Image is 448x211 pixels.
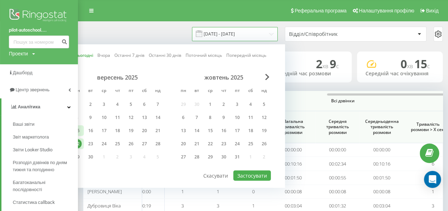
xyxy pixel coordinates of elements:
[217,139,231,149] div: чт 23 жовт 2025 р.
[190,152,204,162] div: вт 28 жовт 2025 р.
[13,131,78,144] a: Звіт маркетолога
[178,86,189,97] abbr: понеділок
[432,161,434,167] span: 6
[295,8,347,13] span: Реферальна програма
[97,112,111,123] div: ср 10 вер 2025 р.
[114,52,144,59] a: Останні 7 днів
[190,139,204,149] div: вт 21 жовт 2025 р.
[231,112,244,123] div: пт 10 жовт 2025 р.
[274,71,343,77] div: Середній час розмови
[192,126,202,135] div: 14
[113,100,122,109] div: 4
[233,113,242,122] div: 10
[84,99,97,110] div: вт 2 вер 2025 р.
[204,112,217,123] div: ср 8 жовт 2025 р.
[276,119,310,135] span: Загальна тривалість розмови
[265,74,270,80] span: Next Month
[206,113,215,122] div: 8
[315,171,359,185] td: 00:00:55
[99,86,109,97] abbr: середа
[233,100,242,109] div: 3
[179,126,188,135] div: 13
[70,139,84,149] div: пн 22 вер 2025 р.
[13,118,78,131] a: Ваші звіти
[217,152,231,162] div: чт 30 жовт 2025 р.
[316,56,330,71] span: 2
[13,121,34,128] span: Ваші звіти
[151,99,165,110] div: нд 7 вер 2025 р.
[100,113,109,122] div: 10
[217,125,231,136] div: чт 16 жовт 2025 р.
[9,50,28,57] div: Проекти
[231,99,244,110] div: пт 3 жовт 2025 р.
[13,176,78,196] a: Багатоканальні послідовності
[217,99,231,110] div: чт 2 жовт 2025 р.
[138,139,151,149] div: сб 27 вер 2025 р.
[219,126,228,135] div: 16
[219,100,228,109] div: 2
[84,152,97,162] div: вт 30 вер 2025 р.
[219,152,228,162] div: 30
[13,199,55,206] span: Статистика callback
[315,157,359,171] td: 00:02:34
[179,139,188,148] div: 20
[204,125,217,136] div: ср 15 жовт 2025 р.
[244,112,257,123] div: сб 11 жовт 2025 р.
[13,156,78,176] a: Розподіл дзвінків по дням тижня та погодинно
[359,143,404,157] td: 00:00:00
[244,99,257,110] div: сб 4 жовт 2025 р.
[259,86,270,97] abbr: неділя
[190,125,204,136] div: вт 14 жовт 2025 р.
[192,86,202,97] abbr: вівторок
[232,86,243,97] abbr: п’ятниця
[407,62,414,70] span: хв
[86,126,95,135] div: 16
[149,52,181,59] a: Останні 30 днів
[315,143,359,157] td: 00:00:00
[151,125,165,136] div: нд 21 вер 2025 р.
[126,126,136,135] div: 19
[246,113,255,122] div: 11
[179,152,188,162] div: 27
[365,119,398,135] span: Середньоденна тривалість розмови
[359,171,404,185] td: 00:01:50
[73,139,82,148] div: 22
[246,139,255,148] div: 25
[246,100,255,109] div: 4
[100,100,109,109] div: 3
[86,100,95,109] div: 2
[85,86,96,97] abbr: вівторок
[206,152,215,162] div: 29
[359,157,404,171] td: 00:10:16
[140,113,149,122] div: 13
[113,126,122,135] div: 18
[271,185,315,199] td: 00:00:08
[252,202,255,209] span: 1
[186,52,222,59] a: Поточний місяць
[124,99,138,110] div: пт 5 вер 2025 р.
[252,188,255,195] span: 0
[73,152,82,162] div: 29
[407,121,448,132] span: Тривалість розмови > Х сек.
[18,104,40,109] span: Аналiтика
[124,112,138,123] div: пт 12 вер 2025 р.
[206,126,215,135] div: 15
[111,112,124,123] div: чт 11 вер 2025 р.
[13,179,74,193] span: Багатоканальні послідовності
[138,112,151,123] div: сб 13 вер 2025 р.
[204,152,217,162] div: ср 29 жовт 2025 р.
[246,126,255,135] div: 18
[244,139,257,149] div: сб 25 жовт 2025 р.
[260,126,269,135] div: 19
[226,52,266,59] a: Попередній місяць
[233,171,271,181] button: Застосувати
[111,99,124,110] div: чт 4 вер 2025 р.
[13,196,78,209] a: Статистика callback
[153,100,163,109] div: 7
[153,126,163,135] div: 21
[336,62,339,70] span: c
[138,99,151,110] div: сб 6 вер 2025 р.
[289,31,374,37] div: Відділ/Співробітник
[233,126,242,135] div: 17
[427,62,430,70] span: c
